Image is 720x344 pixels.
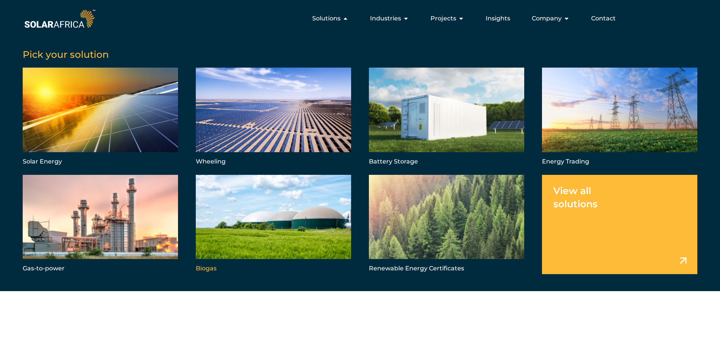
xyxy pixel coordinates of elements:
nav: Menu [97,11,622,26]
a: Insights [486,14,510,23]
a: Contact [591,14,616,23]
h5: SolarAfrica is proudly affiliated with [22,298,720,303]
span: Company [532,14,562,23]
a: Solar Energy [23,68,178,167]
span: Solutions [312,14,341,23]
span: Projects [430,14,456,23]
a: View all solutions [542,175,697,274]
div: Menu Toggle [97,11,622,26]
h5: Pick your solution [23,49,697,60]
span: Industries [370,14,401,23]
